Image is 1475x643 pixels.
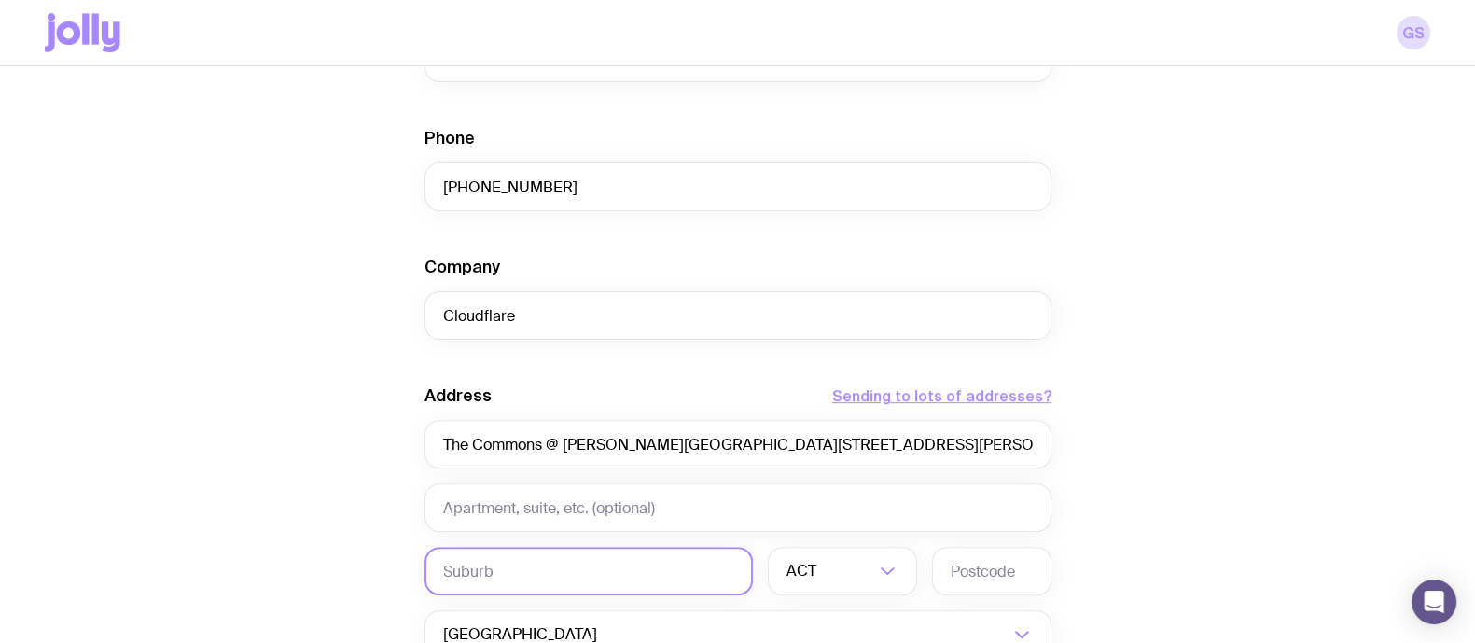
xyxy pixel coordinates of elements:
label: Phone [424,127,475,149]
label: Company [424,256,500,278]
input: Company Name (optional) [424,291,1051,340]
input: Suburb [424,547,753,595]
input: Street Address [424,420,1051,468]
input: 0400 123 456 [424,162,1051,211]
input: Apartment, suite, etc. (optional) [424,483,1051,532]
span: ACT [786,547,820,595]
input: Postcode [932,547,1051,595]
a: GS [1397,16,1430,49]
div: Search for option [768,547,917,595]
button: Sending to lots of addresses? [832,384,1051,407]
label: Address [424,384,492,407]
input: Search for option [820,547,874,595]
div: Open Intercom Messenger [1412,580,1456,624]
